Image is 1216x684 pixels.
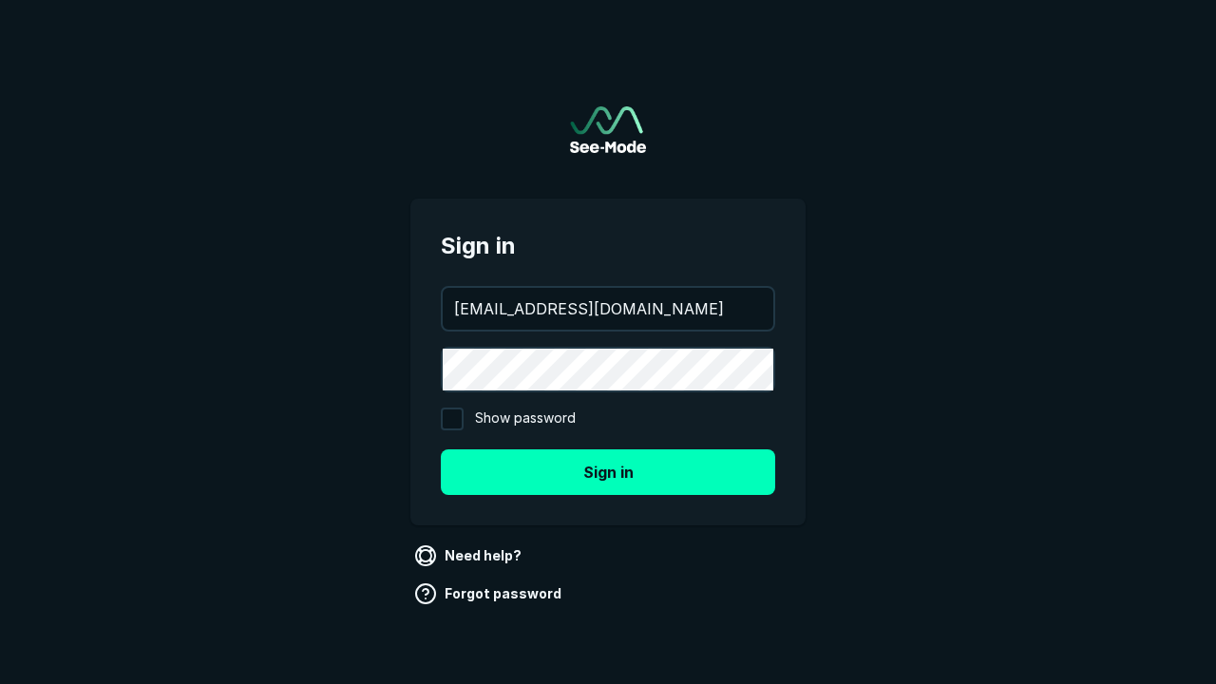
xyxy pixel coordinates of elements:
[475,408,576,430] span: Show password
[443,288,773,330] input: your@email.com
[570,106,646,153] a: Go to sign in
[570,106,646,153] img: See-Mode Logo
[410,579,569,609] a: Forgot password
[441,449,775,495] button: Sign in
[410,541,529,571] a: Need help?
[441,229,775,263] span: Sign in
